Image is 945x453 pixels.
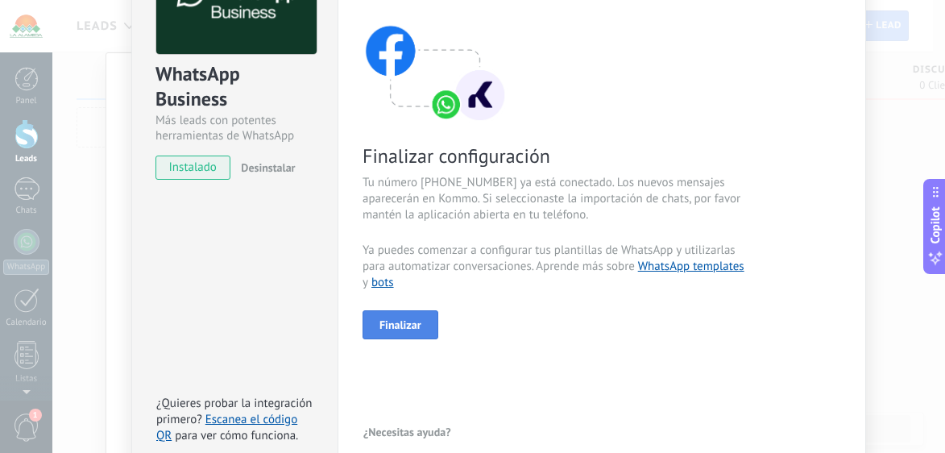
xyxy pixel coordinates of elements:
[363,243,746,291] span: Ya puedes comenzar a configurar tus plantillas de WhatsApp y utilizarlas para automatizar convers...
[363,143,746,168] span: Finalizar configuración
[927,207,943,244] span: Copilot
[175,428,298,443] span: para ver cómo funciona.
[363,420,452,444] button: ¿Necesitas ayuda?
[241,160,295,175] span: Desinstalar
[155,113,314,143] div: Más leads con potentes herramientas de WhatsApp
[156,396,313,427] span: ¿Quieres probar la integración primero?
[371,275,394,290] a: bots
[155,61,314,113] div: WhatsApp Business
[234,156,295,180] button: Desinstalar
[363,175,746,223] span: Tu número [PHONE_NUMBER] ya está conectado. Los nuevos mensajes aparecerán en Kommo. Si seleccion...
[379,319,421,330] span: Finalizar
[156,156,230,180] span: instalado
[363,310,438,339] button: Finalizar
[156,412,297,443] a: Escanea el código QR
[638,259,744,274] a: WhatsApp templates
[363,426,451,438] span: ¿Necesitas ayuda?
